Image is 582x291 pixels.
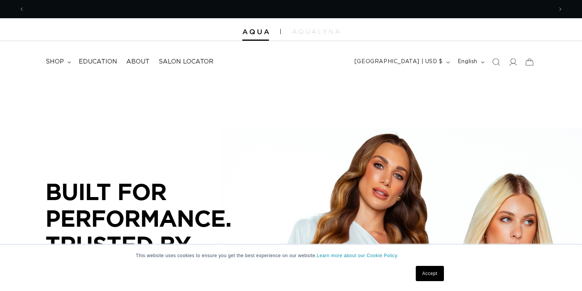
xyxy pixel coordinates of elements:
a: Education [74,53,122,70]
span: shop [46,58,64,66]
span: English [458,58,477,66]
a: About [122,53,154,70]
button: Next announcement [552,2,569,16]
p: This website uses cookies to ensure you get the best experience on our website. [136,252,446,259]
summary: shop [41,53,74,70]
span: Salon Locator [159,58,213,66]
summary: Search [488,54,504,70]
button: [GEOGRAPHIC_DATA] | USD $ [350,55,453,69]
span: About [126,58,149,66]
span: Education [79,58,117,66]
a: Learn more about our Cookie Policy. [317,253,399,258]
a: Accept [416,266,444,281]
button: Previous announcement [13,2,30,16]
p: BUILT FOR PERFORMANCE. TRUSTED BY PROFESSIONALS. [46,178,274,284]
img: aqualyna.com [292,29,340,34]
button: English [453,55,488,69]
span: [GEOGRAPHIC_DATA] | USD $ [355,58,443,66]
img: Aqua Hair Extensions [242,29,269,35]
a: Salon Locator [154,53,218,70]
